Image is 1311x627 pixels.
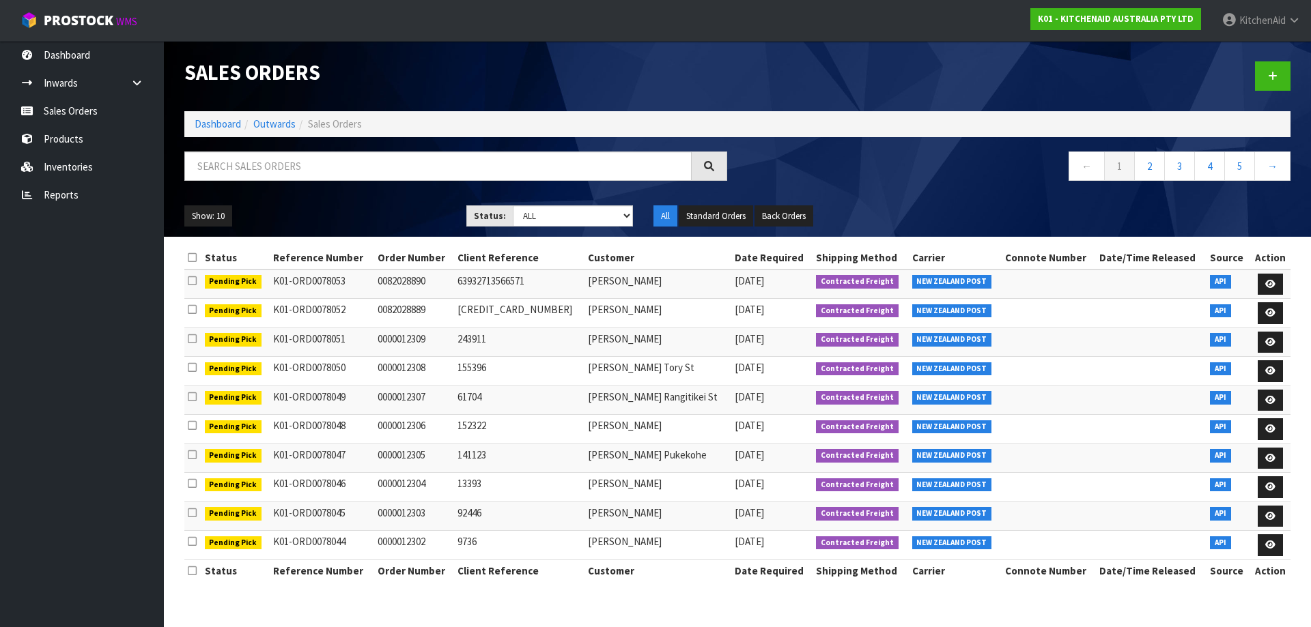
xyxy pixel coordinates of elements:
th: Carrier [909,559,1002,581]
a: 2 [1134,151,1165,181]
span: NEW ZEALAND POST [912,420,992,434]
span: API [1210,478,1231,492]
span: Contracted Freight [816,362,899,376]
th: Action [1250,247,1291,269]
td: [PERSON_NAME] [584,531,731,560]
th: Shipping Method [813,247,908,269]
input: Search sales orders [184,151,692,181]
span: API [1210,507,1231,521]
td: 92446 [454,501,584,531]
span: [DATE] [735,274,764,287]
strong: Status: [474,210,506,222]
span: Contracted Freight [816,536,899,550]
span: Pending Pick [205,449,262,463]
td: [PERSON_NAME] Tory St [584,357,731,386]
span: API [1210,536,1231,550]
td: [PERSON_NAME] Pukekohe [584,443,731,473]
td: K01-ORD0078044 [270,531,374,560]
a: 5 [1224,151,1255,181]
td: [PERSON_NAME] [584,501,731,531]
td: K01-ORD0078048 [270,415,374,444]
th: Reference Number [270,559,374,581]
span: API [1210,449,1231,463]
span: Pending Pick [205,536,262,550]
a: 1 [1104,151,1135,181]
td: [PERSON_NAME] Rangitikei St [584,385,731,415]
th: Date Required [731,559,813,581]
th: Client Reference [454,247,584,269]
td: 13393 [454,473,584,502]
th: Customer [584,559,731,581]
a: → [1254,151,1291,181]
span: [DATE] [735,535,764,548]
img: cube-alt.png [20,12,38,29]
button: Back Orders [755,205,813,227]
button: All [653,205,677,227]
td: 61704 [454,385,584,415]
td: 9736 [454,531,584,560]
span: Contracted Freight [816,304,899,318]
span: [DATE] [735,419,764,432]
td: 0082028890 [374,269,454,299]
td: K01-ORD0078047 [270,443,374,473]
th: Order Number [374,559,454,581]
th: Status [201,559,270,581]
span: [DATE] [735,477,764,490]
td: K01-ORD0078050 [270,357,374,386]
span: [DATE] [735,361,764,374]
span: Pending Pick [205,507,262,521]
td: 0000012306 [374,415,454,444]
td: 0000012304 [374,473,454,502]
span: NEW ZEALAND POST [912,362,992,376]
span: Pending Pick [205,275,262,289]
span: NEW ZEALAND POST [912,478,992,492]
th: Source [1207,247,1250,269]
td: K01-ORD0078052 [270,299,374,328]
td: K01-ORD0078046 [270,473,374,502]
td: 152322 [454,415,584,444]
span: NEW ZEALAND POST [912,507,992,521]
span: NEW ZEALAND POST [912,536,992,550]
span: API [1210,333,1231,347]
a: ← [1069,151,1105,181]
span: [DATE] [735,303,764,316]
td: 243911 [454,327,584,357]
td: 141123 [454,443,584,473]
span: Pending Pick [205,333,262,347]
span: Contracted Freight [816,507,899,521]
button: Show: 10 [184,205,232,227]
span: NEW ZEALAND POST [912,391,992,405]
td: 0000012308 [374,357,454,386]
nav: Page navigation [748,151,1291,185]
span: Sales Orders [308,117,362,130]
a: 4 [1194,151,1225,181]
td: 63932713566571 [454,269,584,299]
th: Connote Number [1002,559,1097,581]
span: [DATE] [735,390,764,403]
strong: K01 - KITCHENAID AUSTRALIA PTY LTD [1038,13,1194,25]
th: Status [201,247,270,269]
span: Pending Pick [205,362,262,376]
td: K01-ORD0078051 [270,327,374,357]
span: Contracted Freight [816,449,899,463]
td: K01-ORD0078049 [270,385,374,415]
span: ProStock [44,12,113,29]
td: 0000012302 [374,531,454,560]
span: Pending Pick [205,391,262,405]
span: NEW ZEALAND POST [912,304,992,318]
td: K01-ORD0078053 [270,269,374,299]
td: 0000012307 [374,385,454,415]
span: [DATE] [735,448,764,461]
button: Standard Orders [679,205,753,227]
td: [PERSON_NAME] [584,327,731,357]
span: Contracted Freight [816,275,899,289]
td: 0000012303 [374,501,454,531]
span: [DATE] [735,506,764,519]
span: NEW ZEALAND POST [912,449,992,463]
span: Contracted Freight [816,478,899,492]
td: 0000012309 [374,327,454,357]
td: K01-ORD0078045 [270,501,374,531]
th: Date Required [731,247,813,269]
td: [PERSON_NAME] [584,415,731,444]
small: WMS [116,15,137,28]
